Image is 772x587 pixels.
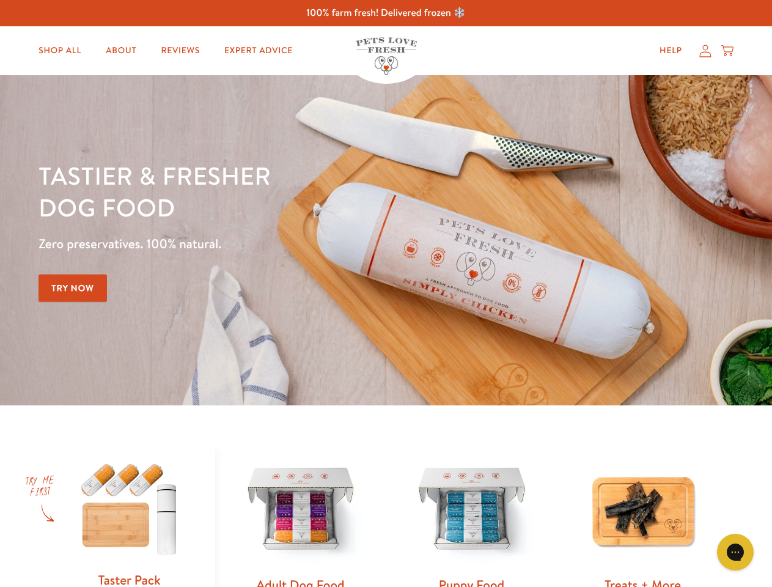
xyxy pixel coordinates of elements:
[96,39,146,63] a: About
[215,39,303,63] a: Expert Advice
[39,233,502,255] p: Zero preservatives. 100% natural.
[711,530,760,575] iframe: Gorgias live chat messenger
[151,39,209,63] a: Reviews
[39,160,502,223] h1: Tastier & fresher dog food
[29,39,91,63] a: Shop All
[356,37,417,75] img: Pets Love Fresh
[650,39,692,63] a: Help
[39,275,107,302] a: Try Now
